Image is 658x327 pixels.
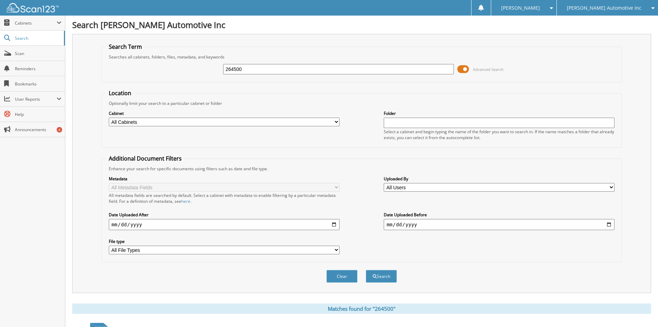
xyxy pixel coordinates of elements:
[109,110,340,116] label: Cabinet
[326,270,357,283] button: Clear
[109,219,340,230] input: start
[15,20,57,26] span: Cabinets
[72,303,651,314] div: Matches found for "264500"
[105,166,618,172] div: Enhance your search for specific documents using filters such as date and file type.
[501,6,540,10] span: [PERSON_NAME]
[15,81,61,87] span: Bookmarks
[15,66,61,72] span: Reminders
[384,219,614,230] input: end
[567,6,641,10] span: [PERSON_NAME] Automotive Inc
[105,89,135,97] legend: Location
[57,127,62,133] div: 4
[15,111,61,117] span: Help
[15,96,57,102] span: User Reports
[181,198,190,204] a: here
[109,192,340,204] div: All metadata fields are searched by default. Select a cabinet with metadata to enable filtering b...
[105,100,618,106] div: Optionally limit your search to a particular cabinet or folder
[384,176,614,182] label: Uploaded By
[109,238,340,244] label: File type
[109,212,340,218] label: Date Uploaded After
[15,51,61,56] span: Scan
[15,35,60,41] span: Search
[72,19,651,30] h1: Search [PERSON_NAME] Automotive Inc
[105,54,618,60] div: Searches all cabinets, folders, files, metadata, and keywords
[384,212,614,218] label: Date Uploaded Before
[384,110,614,116] label: Folder
[473,67,504,72] span: Advanced Search
[366,270,397,283] button: Search
[105,43,145,51] legend: Search Term
[7,3,59,12] img: scan123-logo-white.svg
[105,155,185,162] legend: Additional Document Filters
[15,127,61,133] span: Announcements
[109,176,340,182] label: Metadata
[384,129,614,140] div: Select a cabinet and begin typing the name of the folder you want to search in. If the name match...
